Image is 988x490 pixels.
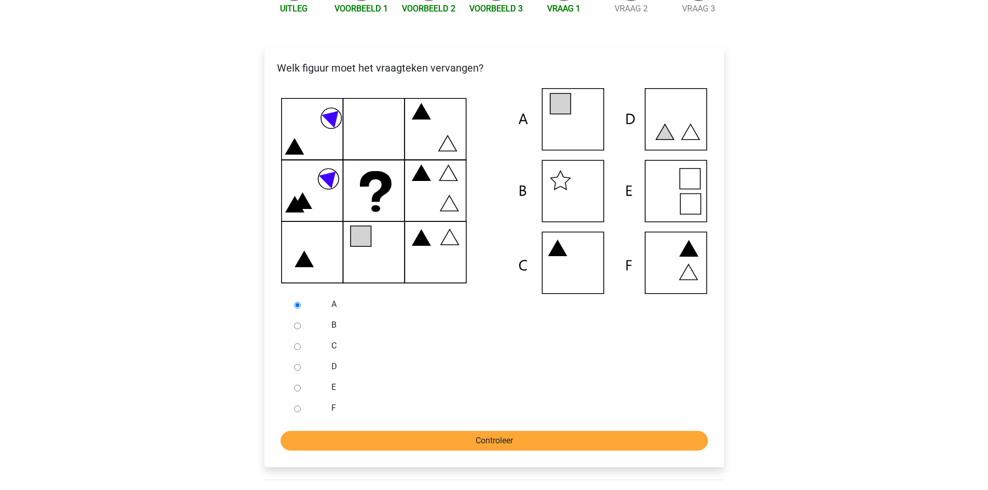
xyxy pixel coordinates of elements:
label: E [331,381,690,394]
a: Voorbeeld 1 [335,4,388,13]
label: D [331,360,690,373]
a: Voorbeeld 2 [402,4,455,13]
label: C [331,340,690,352]
a: Vraag 1 [547,4,580,13]
a: Voorbeeld 3 [469,4,523,13]
a: Vraag 3 [682,4,715,13]
label: F [331,402,690,414]
a: Vraag 2 [615,4,648,13]
label: A [331,298,690,311]
a: Uitleg [280,4,308,13]
label: B [331,319,690,331]
input: Controleer [281,431,708,451]
p: Welk figuur moet het vraagteken vervangen? [273,60,716,76]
